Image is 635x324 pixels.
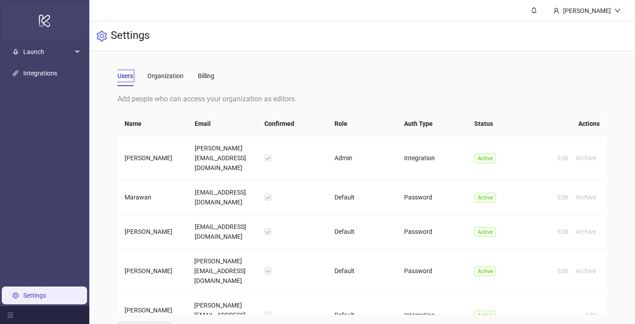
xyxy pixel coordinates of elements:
[117,136,188,180] td: [PERSON_NAME]
[554,266,572,276] button: Edit
[117,93,607,104] div: Add people who can access your organization as editors.
[188,112,258,136] th: Email
[23,43,72,61] span: Launch
[188,180,258,215] td: [EMAIL_ADDRESS][DOMAIN_NAME]
[327,215,397,249] td: Default
[614,8,621,14] span: down
[117,71,133,81] div: Users
[397,136,467,180] td: Integration
[188,215,258,249] td: [EMAIL_ADDRESS][DOMAIN_NAME]
[96,31,107,42] span: setting
[327,180,397,215] td: Default
[560,6,614,16] div: [PERSON_NAME]
[474,311,496,320] span: Active
[554,226,572,237] button: Edit
[111,29,150,44] h3: Settings
[397,215,467,249] td: Password
[7,312,13,318] span: menu-fold
[117,180,188,215] td: Marawan
[397,112,467,136] th: Auth Type
[257,112,327,136] th: Confirmed
[572,226,600,237] button: Archive
[554,153,572,163] button: Edit
[188,136,258,180] td: [PERSON_NAME][EMAIL_ADDRESS][DOMAIN_NAME]
[554,192,572,203] button: Edit
[474,154,496,163] span: Active
[13,49,19,55] span: rocket
[572,153,600,163] button: Archive
[397,249,467,293] td: Password
[117,249,188,293] td: [PERSON_NAME]
[474,266,496,276] span: Active
[327,112,397,136] th: Role
[23,70,57,77] a: Integrations
[553,8,560,14] span: user
[117,215,188,249] td: [PERSON_NAME]
[397,180,467,215] td: Password
[474,193,496,203] span: Active
[117,112,188,136] th: Name
[572,266,600,276] button: Archive
[467,112,537,136] th: Status
[23,292,46,299] a: Settings
[327,249,397,293] td: Default
[474,227,496,237] span: Active
[582,310,600,320] button: Edit
[531,7,537,13] span: bell
[537,112,607,136] th: Actions
[147,71,184,81] div: Organization
[198,71,214,81] div: Billing
[188,249,258,293] td: [PERSON_NAME][EMAIL_ADDRESS][DOMAIN_NAME]
[327,136,397,180] td: Admin
[572,192,600,203] button: Archive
